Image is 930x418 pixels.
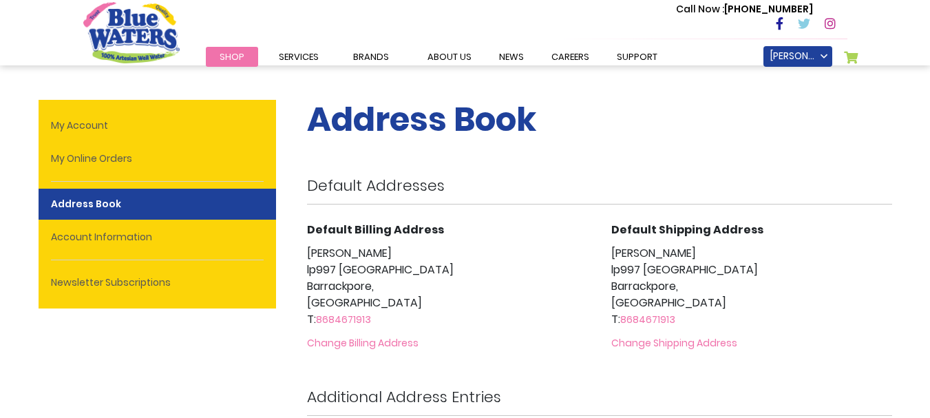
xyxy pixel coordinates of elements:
[39,189,276,220] strong: Address Book
[307,96,536,143] span: Address Book
[307,245,588,328] address: [PERSON_NAME] lp997 [GEOGRAPHIC_DATA] Barrackpore, [GEOGRAPHIC_DATA] T:
[538,47,603,67] a: careers
[39,143,276,174] a: My Online Orders
[307,336,419,350] a: Change Billing Address
[485,47,538,67] a: News
[83,2,180,63] a: store logo
[620,313,675,326] a: 8684671913
[611,245,892,328] address: [PERSON_NAME] lp997 [GEOGRAPHIC_DATA] Barrackpore, [GEOGRAPHIC_DATA] T:
[603,47,671,67] a: support
[414,47,485,67] a: about us
[279,50,319,63] span: Services
[676,2,724,16] span: Call Now :
[676,2,813,17] p: [PHONE_NUMBER]
[316,313,371,326] a: 8684671913
[39,267,276,298] a: Newsletter Subscriptions
[307,222,444,238] span: Default Billing Address
[611,336,737,350] a: Change Shipping Address
[611,222,763,238] span: Default Shipping Address
[39,110,276,141] a: My Account
[763,46,832,67] a: [PERSON_NAME]
[307,386,501,408] strong: Additional Address Entries
[307,175,445,196] strong: Default Addresses
[39,222,276,253] a: Account Information
[220,50,244,63] span: Shop
[353,50,389,63] span: Brands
